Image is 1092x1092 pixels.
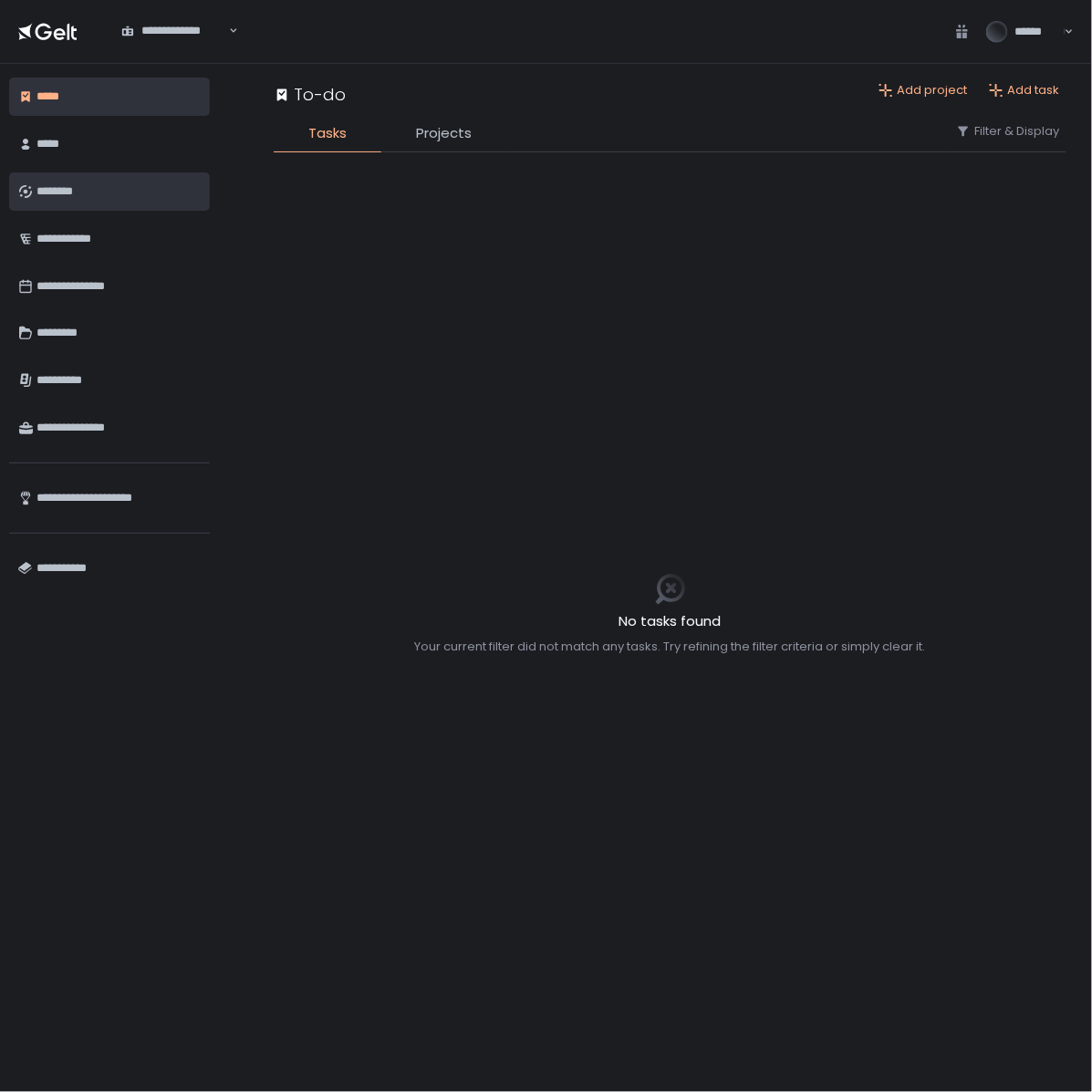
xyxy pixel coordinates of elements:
[274,82,346,107] div: To-do
[879,82,967,99] button: Add project
[308,123,347,144] span: Tasks
[989,82,1059,99] button: Add task
[225,22,226,40] input: Search for option
[956,123,1059,140] button: Filter & Display
[416,123,472,144] span: Projects
[109,12,238,50] div: Search for option
[415,639,926,655] div: Your current filter did not match any tasks. Try refining the filter criteria or simply clear it.
[415,611,926,632] h2: No tasks found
